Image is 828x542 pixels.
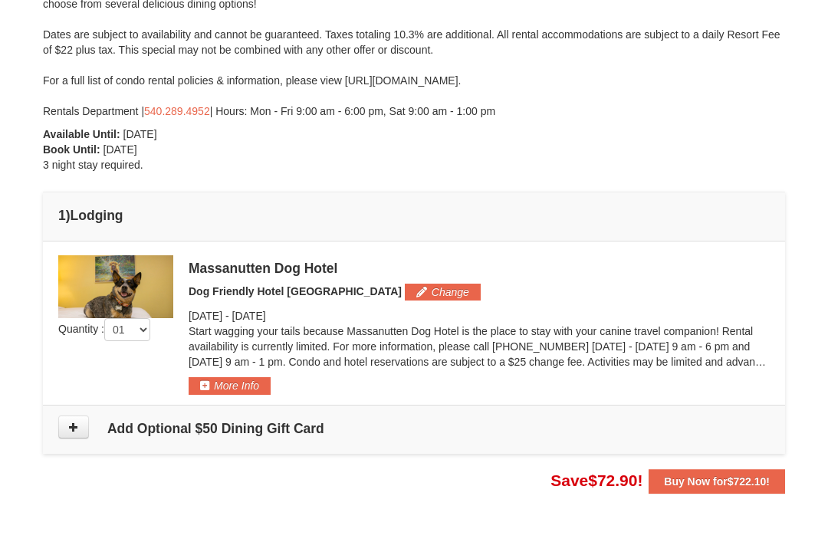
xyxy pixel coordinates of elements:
[225,310,229,322] span: -
[588,471,637,489] span: $72.90
[189,377,271,394] button: More Info
[43,128,120,140] strong: Available Until:
[66,208,71,223] span: )
[43,143,100,156] strong: Book Until:
[58,323,150,335] span: Quantity :
[144,105,210,117] a: 540.289.4952
[189,261,770,276] div: Massanutten Dog Hotel
[550,471,642,489] span: Save !
[58,421,770,436] h4: Add Optional $50 Dining Gift Card
[232,310,266,322] span: [DATE]
[728,475,767,488] span: $722.10
[123,128,157,140] span: [DATE]
[189,310,222,322] span: [DATE]
[103,143,137,156] span: [DATE]
[58,208,770,223] h4: 1 Lodging
[189,324,770,370] p: Start wagging your tails because Massanutten Dog Hotel is the place to stay with your canine trav...
[43,159,143,171] span: 3 night stay required.
[189,285,402,297] span: Dog Friendly Hotel [GEOGRAPHIC_DATA]
[405,284,481,301] button: Change
[58,255,173,318] img: 27428181-5-81c892a3.jpg
[649,469,785,494] button: Buy Now for$722.10!
[664,475,770,488] strong: Buy Now for !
